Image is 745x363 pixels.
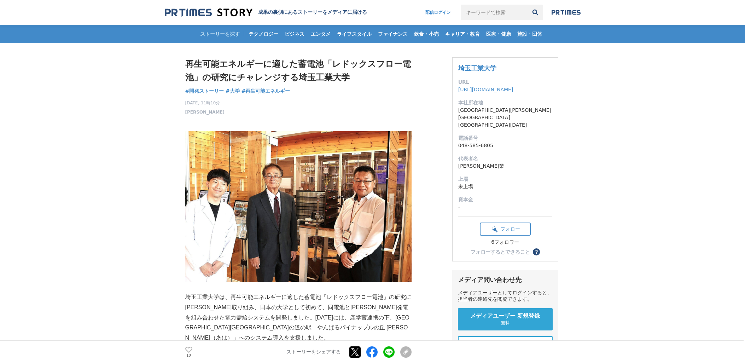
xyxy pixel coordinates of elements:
[308,31,333,37] span: エンタメ
[165,8,252,17] img: 成果の裏側にあるストーリーをメディアに届ける
[471,249,530,254] div: フォローするとできること
[458,308,553,330] a: メディアユーザー 新規登録 無料
[461,5,528,20] input: キーワードで検索
[483,25,514,43] a: 医療・健康
[375,31,411,37] span: ファイナンス
[470,312,540,320] span: メディアユーザー 新規登録
[246,31,281,37] span: テクノロジー
[185,100,225,106] span: [DATE] 11時10分
[458,196,552,203] dt: 資本金
[458,203,552,211] dd: -
[185,353,192,357] p: 10
[458,276,553,284] div: メディア問い合わせ先
[458,64,496,72] a: 埼玉工業大学
[185,57,412,85] h1: 再生可能エネルギーに適した蓄電池「レドックスフロー電池」の研究にチャレンジする埼玉工業大学
[282,31,307,37] span: ビジネス
[241,88,290,94] span: #再生可能エネルギー
[308,25,333,43] a: エンタメ
[458,106,552,129] dd: [GEOGRAPHIC_DATA][PERSON_NAME][GEOGRAPHIC_DATA][GEOGRAPHIC_DATA][DATE]
[411,25,442,43] a: 飲食・小売
[334,25,374,43] a: ライフスタイル
[458,142,552,149] dd: 048-585-6805
[514,31,545,37] span: 施設・団体
[458,175,552,183] dt: 上場
[458,155,552,162] dt: 代表者名
[458,79,552,86] dt: URL
[534,249,539,254] span: ？
[458,134,552,142] dt: 電話番号
[226,88,240,94] span: #大学
[501,320,510,326] span: 無料
[480,223,531,236] button: フォロー
[528,5,543,20] button: 検索
[458,336,553,360] a: メディアユーザー ログイン 既に登録済みの方はこちら
[458,87,513,92] a: [URL][DOMAIN_NAME]
[514,25,545,43] a: 施設・団体
[286,349,341,355] p: ストーリーをシェアする
[185,292,412,343] p: 埼玉工業大学は、再生可能エネルギーに適した蓄電池「レドックスフロー電池」の研究に[PERSON_NAME]取り組み、日本の大学として初めて、同電池と[PERSON_NAME]発電を組み合わせた電...
[241,87,290,95] a: #再生可能エネルギー
[185,87,224,95] a: #開発ストーリー
[552,10,581,15] img: prtimes
[411,31,442,37] span: 飲食・小売
[282,25,307,43] a: ビジネス
[458,290,553,302] div: メディアユーザーとしてログインすると、担当者の連絡先を閲覧できます。
[185,109,225,115] a: [PERSON_NAME]
[258,9,367,16] h2: 成果の裏側にあるストーリーをメディアに届ける
[533,248,540,255] button: ？
[334,31,374,37] span: ライフスタイル
[226,87,240,95] a: #大学
[483,31,514,37] span: 医療・健康
[458,183,552,190] dd: 未上場
[418,5,458,20] a: 配信ログイン
[442,31,483,37] span: キャリア・教育
[165,8,367,17] a: 成果の裏側にあるストーリーをメディアに届ける 成果の裏側にあるストーリーをメディアに届ける
[442,25,483,43] a: キャリア・教育
[185,88,224,94] span: #開発ストーリー
[458,162,552,170] dd: [PERSON_NAME]業
[375,25,411,43] a: ファイナンス
[185,131,412,282] img: thumbnail_eb55e250-739d-11f0-81c7-fd1cffee32e1.JPG
[246,25,281,43] a: テクノロジー
[458,99,552,106] dt: 本社所在地
[480,239,531,246] div: 6フォロワー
